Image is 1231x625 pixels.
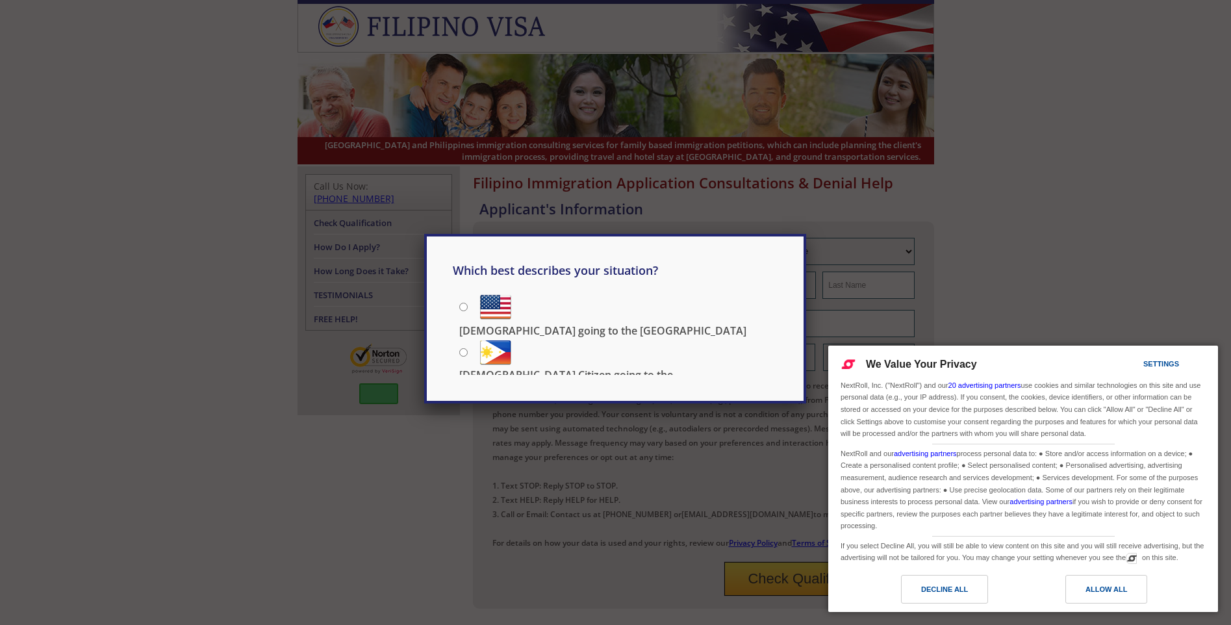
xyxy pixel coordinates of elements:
[1121,353,1152,377] a: Settings
[836,575,1023,610] a: Decline All
[921,582,968,596] div: Decline All
[1085,582,1127,596] div: Allow All
[1023,575,1210,610] a: Allow All
[838,537,1208,565] div: If you select Decline All, you will still be able to view content on this site and you will still...
[459,348,468,357] input: [DEMOGRAPHIC_DATA] Citizen going to the [DEMOGRAPHIC_DATA]
[459,324,746,338] p: [DEMOGRAPHIC_DATA] going to the [GEOGRAPHIC_DATA]
[1009,498,1072,505] a: advertising partners
[480,291,511,322] img: us-flag.png
[1143,357,1179,371] div: Settings
[866,359,977,370] span: We Value Your Privacy
[480,337,511,368] img: ph-flag.png
[453,262,778,278] h4: Which best describes your situation?
[459,303,468,311] input: [DEMOGRAPHIC_DATA] going to the [GEOGRAPHIC_DATA]
[838,444,1208,533] div: NextRoll and our process personal data to: ● Store and/or access information on a device; ● Creat...
[459,368,778,396] p: [DEMOGRAPHIC_DATA] Citizen going to the [DEMOGRAPHIC_DATA]
[948,381,1021,389] a: 20 advertising partners
[894,450,957,457] a: advertising partners
[838,378,1208,441] div: NextRoll, Inc. ("NextRoll") and our use cookies and similar technologies on this site and use per...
